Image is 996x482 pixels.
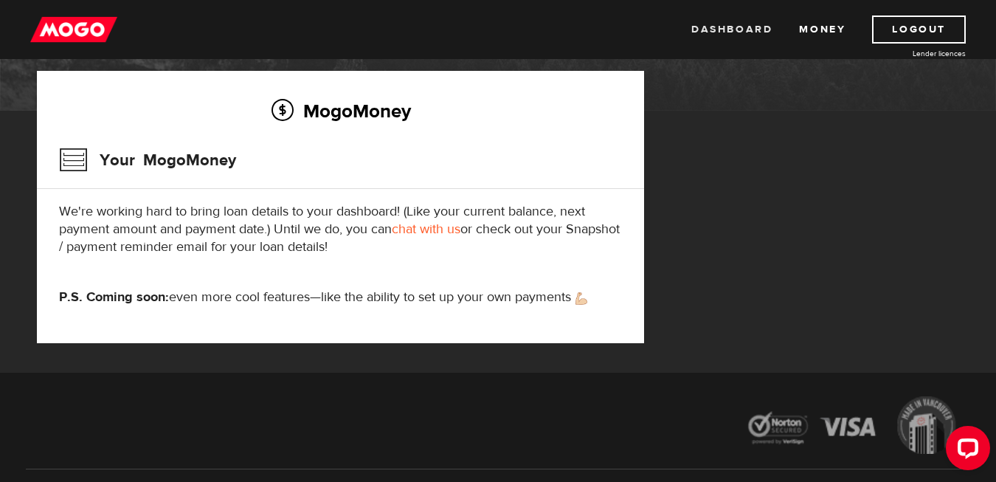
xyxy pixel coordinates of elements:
[59,141,236,179] h3: Your MogoMoney
[734,385,970,469] img: legal-icons-92a2ffecb4d32d839781d1b4e4802d7b.png
[59,203,622,256] p: We're working hard to bring loan details to your dashboard! (Like your current balance, next paym...
[691,16,772,44] a: Dashboard
[799,16,845,44] a: Money
[59,95,622,126] h2: MogoMoney
[59,289,622,306] p: even more cool features—like the ability to set up your own payments
[934,420,996,482] iframe: LiveChat chat widget
[872,16,966,44] a: Logout
[855,48,966,59] a: Lender licences
[30,16,117,44] img: mogo_logo-11ee424be714fa7cbb0f0f49df9e16ec.png
[392,221,460,238] a: chat with us
[59,289,169,306] strong: P.S. Coming soon:
[575,292,587,305] img: strong arm emoji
